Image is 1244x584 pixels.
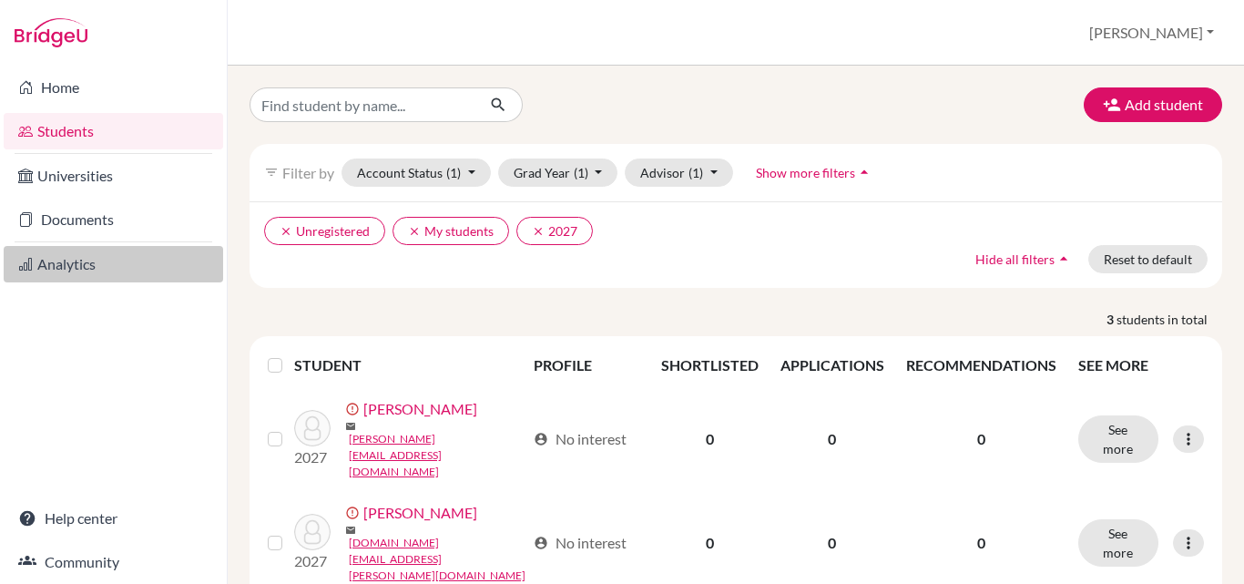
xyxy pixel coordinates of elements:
p: 2027 [294,550,331,572]
button: Advisor(1) [625,159,733,187]
img: Bathori, Anna [294,410,331,446]
i: clear [280,225,292,238]
a: [PERSON_NAME] [363,398,477,420]
img: Bridge-U [15,18,87,47]
span: mail [345,525,356,536]
button: See more [1078,519,1158,567]
span: mail [345,421,356,432]
span: error_outline [345,402,363,416]
a: Students [4,113,223,149]
i: arrow_drop_up [855,163,873,181]
button: Show more filtersarrow_drop_up [740,159,889,187]
a: [DOMAIN_NAME][EMAIL_ADDRESS][PERSON_NAME][DOMAIN_NAME] [349,535,525,584]
span: students in total [1117,310,1222,329]
a: [PERSON_NAME][EMAIL_ADDRESS][DOMAIN_NAME] [349,431,525,480]
span: error_outline [345,506,363,520]
span: Hide all filters [975,251,1055,267]
input: Find student by name... [250,87,475,122]
a: Analytics [4,246,223,282]
span: account_circle [534,536,548,550]
p: 2027 [294,446,331,468]
button: Reset to default [1088,245,1208,273]
img: Kim, JinHo [294,514,331,550]
i: filter_list [264,165,279,179]
a: Help center [4,500,223,537]
a: Home [4,69,223,106]
span: Filter by [282,164,334,181]
div: No interest [534,428,627,450]
th: RECOMMENDATIONS [895,343,1067,387]
th: SEE MORE [1067,343,1215,387]
a: Documents [4,201,223,238]
button: Add student [1084,87,1222,122]
p: 0 [906,532,1056,554]
button: [PERSON_NAME] [1081,15,1222,50]
th: APPLICATIONS [770,343,895,387]
th: SHORTLISTED [650,343,770,387]
a: Community [4,544,223,580]
button: Grad Year(1) [498,159,618,187]
th: PROFILE [523,343,650,387]
i: clear [532,225,545,238]
th: STUDENT [294,343,523,387]
span: (1) [446,165,461,180]
span: Show more filters [756,165,855,180]
a: [PERSON_NAME] [363,502,477,524]
button: Account Status(1) [342,159,491,187]
span: account_circle [534,432,548,446]
i: clear [408,225,421,238]
button: See more [1078,415,1158,463]
div: No interest [534,532,627,554]
td: 0 [770,387,895,491]
a: Universities [4,158,223,194]
i: arrow_drop_up [1055,250,1073,268]
button: clearUnregistered [264,217,385,245]
span: (1) [574,165,588,180]
button: clear2027 [516,217,593,245]
p: 0 [906,428,1056,450]
button: Hide all filtersarrow_drop_up [960,245,1088,273]
strong: 3 [1106,310,1117,329]
button: clearMy students [393,217,509,245]
td: 0 [650,387,770,491]
span: (1) [688,165,703,180]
